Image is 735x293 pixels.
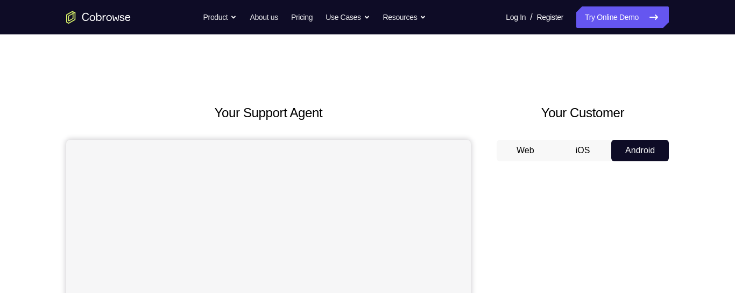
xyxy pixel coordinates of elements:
a: Pricing [291,6,313,28]
a: Go to the home page [66,11,131,24]
h2: Your Customer [497,103,669,123]
button: Product [203,6,237,28]
a: About us [250,6,278,28]
button: Use Cases [326,6,370,28]
button: Android [611,140,669,161]
a: Try Online Demo [576,6,669,28]
button: Resources [383,6,427,28]
a: Register [537,6,563,28]
button: Web [497,140,554,161]
button: iOS [554,140,612,161]
span: / [530,11,532,24]
a: Log In [506,6,526,28]
h2: Your Support Agent [66,103,471,123]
